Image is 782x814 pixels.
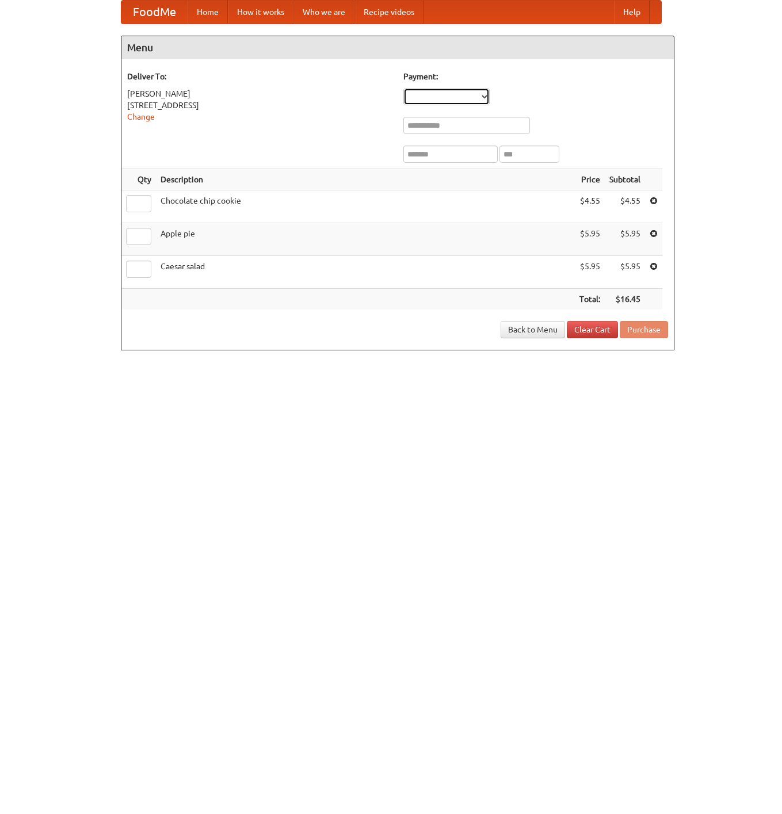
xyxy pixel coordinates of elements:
td: $5.95 [605,223,645,256]
td: $5.95 [575,223,605,256]
div: [STREET_ADDRESS] [127,100,392,111]
th: $16.45 [605,289,645,310]
td: Caesar salad [156,256,575,289]
td: Chocolate chip cookie [156,190,575,223]
a: Back to Menu [501,321,565,338]
div: [PERSON_NAME] [127,88,392,100]
a: Who we are [293,1,354,24]
th: Price [575,169,605,190]
th: Total: [575,289,605,310]
a: Home [188,1,228,24]
button: Purchase [620,321,668,338]
h5: Deliver To: [127,71,392,82]
td: Apple pie [156,223,575,256]
td: $4.55 [605,190,645,223]
a: Help [614,1,650,24]
th: Description [156,169,575,190]
td: $4.55 [575,190,605,223]
a: Recipe videos [354,1,424,24]
th: Subtotal [605,169,645,190]
a: Clear Cart [567,321,618,338]
a: FoodMe [121,1,188,24]
h5: Payment: [403,71,668,82]
a: Change [127,112,155,121]
h4: Menu [121,36,674,59]
a: How it works [228,1,293,24]
td: $5.95 [605,256,645,289]
th: Qty [121,169,156,190]
td: $5.95 [575,256,605,289]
